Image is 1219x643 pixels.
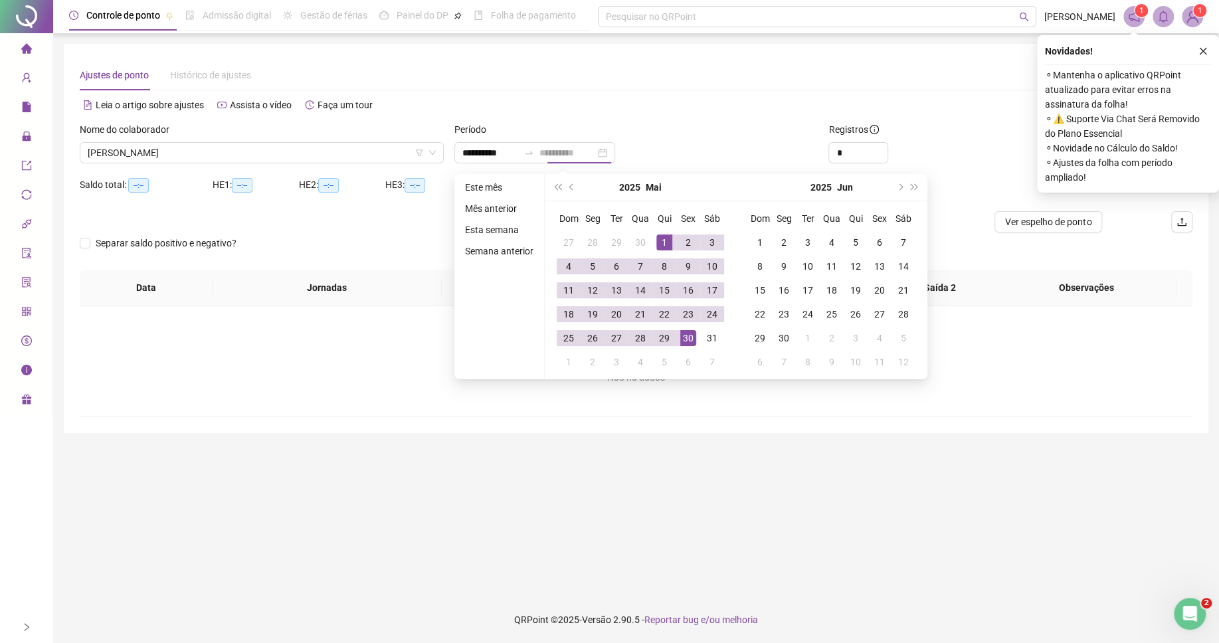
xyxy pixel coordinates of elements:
span: 1 [1139,6,1144,15]
td: 2025-04-30 [628,230,652,254]
div: 11 [824,258,840,274]
td: 2025-06-26 [844,302,868,326]
span: --:-- [318,178,339,193]
div: 11 [872,354,888,370]
td: 2025-05-14 [628,278,652,302]
td: 2025-05-31 [700,326,724,350]
th: Dom [748,207,772,230]
span: pushpin [454,12,462,20]
div: 12 [848,258,864,274]
div: 15 [752,282,768,298]
span: sync [21,183,32,210]
div: 12 [895,354,911,370]
span: ⚬ Novidade no Cálculo do Saldo! [1045,141,1211,155]
div: 1 [800,330,816,346]
div: 5 [895,330,911,346]
span: Admissão digital [203,10,271,21]
td: 2025-06-04 [628,350,652,374]
span: dashboard [379,11,389,20]
td: 2025-05-03 [700,230,724,254]
span: upload [1176,217,1187,227]
span: search [1019,12,1029,22]
div: 29 [752,330,768,346]
div: 28 [895,306,911,322]
span: to [523,147,534,158]
th: Ter [796,207,820,230]
td: 2025-05-02 [676,230,700,254]
div: 25 [561,330,577,346]
span: --:-- [128,178,149,193]
div: 15 [656,282,672,298]
div: 25 [824,306,840,322]
span: history [305,100,314,110]
div: 14 [895,258,911,274]
span: Ver espelho de ponto [1005,215,1091,229]
div: 2 [585,354,601,370]
td: 2025-06-05 [652,350,676,374]
div: 22 [752,306,768,322]
div: 8 [752,258,768,274]
td: 2025-06-12 [844,254,868,278]
img: 69249 [1182,7,1202,27]
td: 2025-06-04 [820,230,844,254]
span: Controle de ponto [86,10,160,21]
span: --:-- [405,178,425,193]
td: 2025-07-12 [891,350,915,374]
span: file [21,96,32,122]
span: book [474,11,483,20]
td: 2025-06-14 [891,254,915,278]
td: 2025-06-15 [748,278,772,302]
div: 2 [824,330,840,346]
div: 7 [632,258,648,274]
span: home [21,37,32,64]
td: 2025-05-28 [628,326,652,350]
div: 27 [609,330,624,346]
td: 2025-06-16 [772,278,796,302]
div: 17 [704,282,720,298]
div: 6 [680,354,696,370]
div: 1 [752,234,768,250]
td: 2025-06-06 [676,350,700,374]
td: 2025-06-18 [820,278,844,302]
div: 28 [632,330,648,346]
span: DARCI APARECIDO DA SILVA [88,143,436,163]
div: 17 [800,282,816,298]
th: Sex [676,207,700,230]
td: 2025-05-09 [676,254,700,278]
div: 27 [561,234,577,250]
div: 1 [561,354,577,370]
td: 2025-05-13 [605,278,628,302]
td: 2025-07-02 [820,326,844,350]
span: swap-right [523,147,534,158]
td: 2025-05-15 [652,278,676,302]
th: Jornadas [213,270,442,306]
span: down [428,149,436,157]
span: Registros [828,122,879,137]
span: ⚬ Ajustes da folha com período ampliado! [1045,155,1211,185]
div: 21 [632,306,648,322]
span: info-circle [870,125,879,134]
footer: QRPoint © 2025 - 2.90.5 - [53,597,1219,643]
div: 3 [704,234,720,250]
td: 2025-06-01 [748,230,772,254]
th: Data [80,270,213,306]
td: 2025-06-07 [891,230,915,254]
span: file-done [185,11,195,20]
button: year panel [810,174,832,201]
li: Esta semana [460,222,539,238]
div: 4 [872,330,888,346]
td: 2025-06-09 [772,254,796,278]
div: 26 [585,330,601,346]
div: 8 [656,258,672,274]
td: 2025-05-26 [581,326,605,350]
th: Dom [557,207,581,230]
div: 20 [872,282,888,298]
div: 16 [776,282,792,298]
span: info-circle [21,359,32,385]
button: next-year [892,174,907,201]
div: 18 [824,282,840,298]
span: Assista o vídeo [230,100,292,110]
span: audit [21,242,32,268]
button: Ver espelho de ponto [994,211,1102,232]
div: Não há dados [96,370,1176,385]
